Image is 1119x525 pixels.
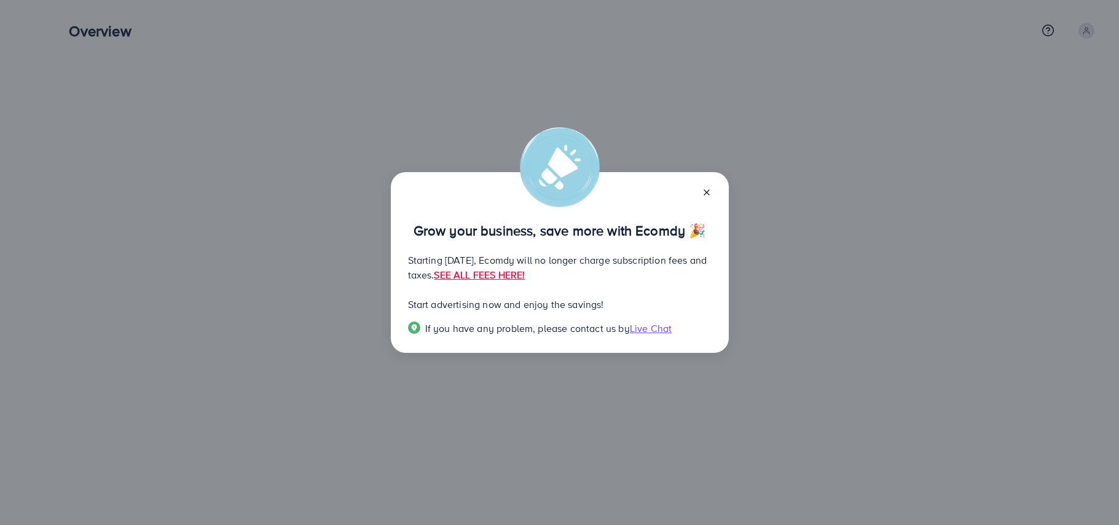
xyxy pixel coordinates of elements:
p: Start advertising now and enjoy the savings! [408,297,712,312]
img: Popup guide [408,322,420,334]
span: Live Chat [630,322,672,335]
p: Starting [DATE], Ecomdy will no longer charge subscription fees and taxes. [408,253,712,282]
span: If you have any problem, please contact us by [425,322,630,335]
a: SEE ALL FEES HERE! [434,268,525,282]
img: alert [520,127,600,207]
p: Grow your business, save more with Ecomdy 🎉 [408,223,712,238]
